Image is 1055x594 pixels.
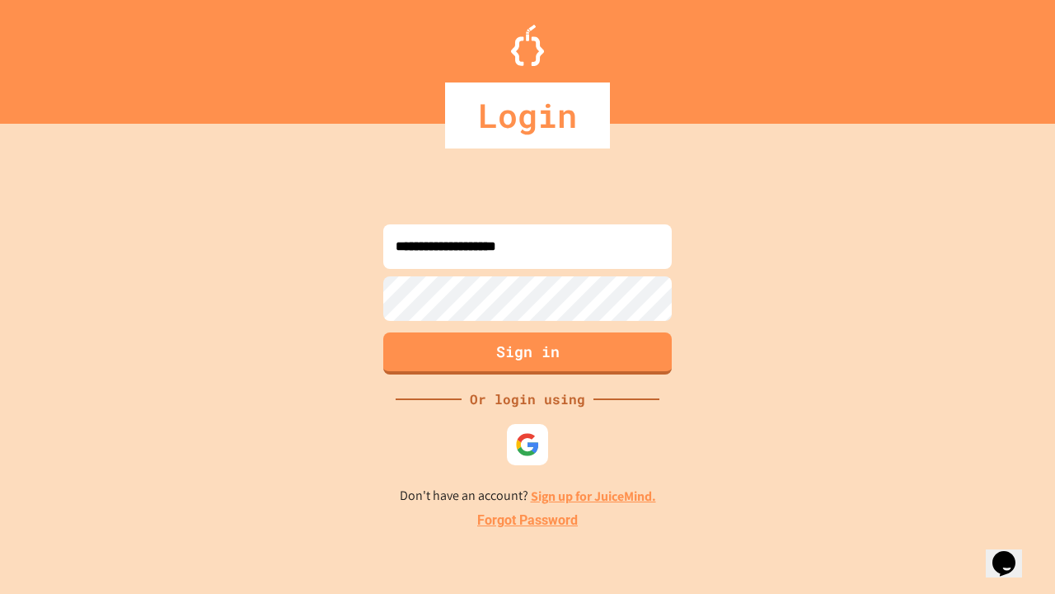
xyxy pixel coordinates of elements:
iframe: chat widget [918,456,1039,526]
div: Login [445,82,610,148]
button: Sign in [383,332,672,375]
a: Sign up for JuiceMind. [531,488,656,505]
p: Don't have an account? [400,486,656,507]
a: Forgot Password [477,511,578,530]
img: Logo.svg [511,25,544,66]
img: google-icon.svg [515,432,540,457]
div: Or login using [462,389,593,409]
iframe: chat widget [986,528,1039,577]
